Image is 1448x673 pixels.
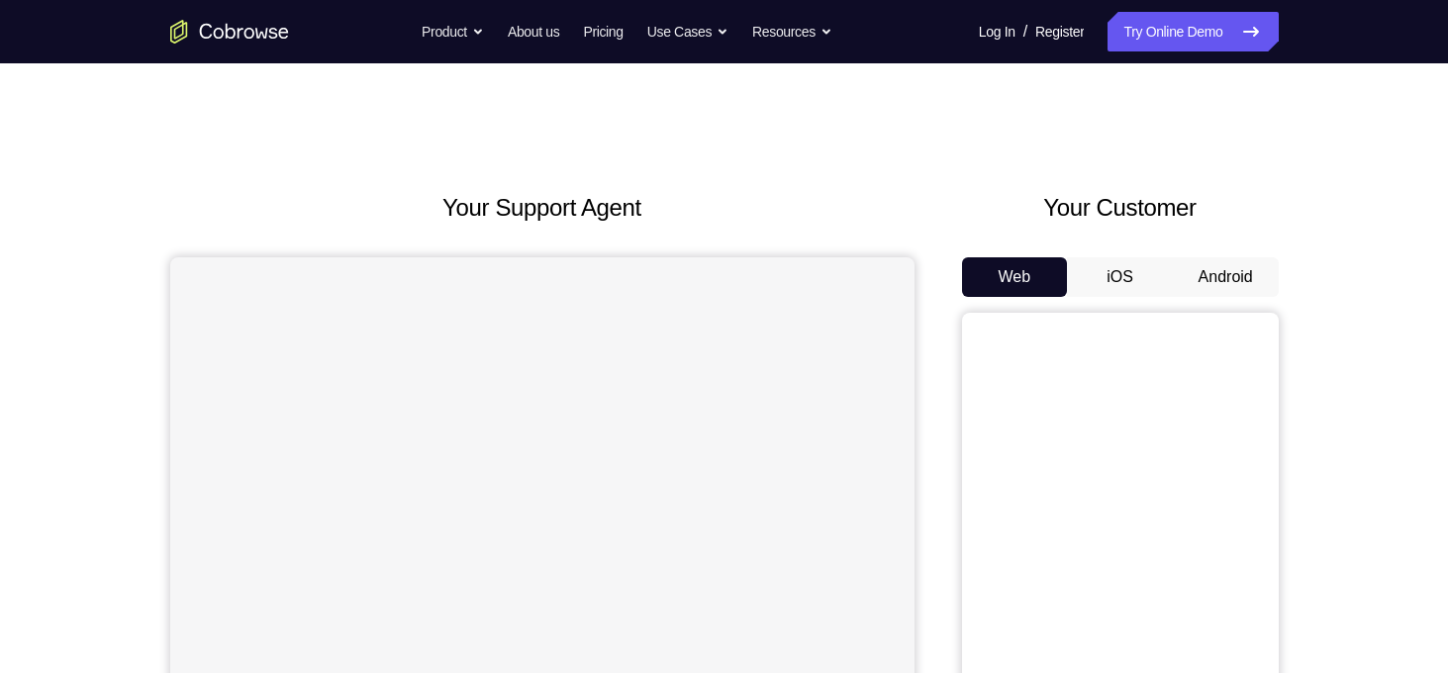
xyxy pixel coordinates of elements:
[583,12,623,51] a: Pricing
[1023,20,1027,44] span: /
[752,12,832,51] button: Resources
[170,190,915,226] h2: Your Support Agent
[1173,257,1279,297] button: Android
[508,12,559,51] a: About us
[422,12,484,51] button: Product
[1035,12,1084,51] a: Register
[647,12,728,51] button: Use Cases
[979,12,1015,51] a: Log In
[962,190,1279,226] h2: Your Customer
[1067,257,1173,297] button: iOS
[170,20,289,44] a: Go to the home page
[1108,12,1278,51] a: Try Online Demo
[962,257,1068,297] button: Web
